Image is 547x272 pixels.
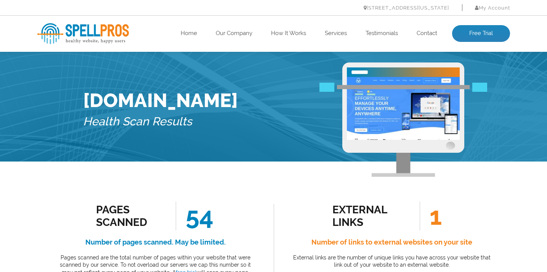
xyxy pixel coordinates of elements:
[96,203,165,229] div: Pages Scanned
[291,254,493,269] p: External links are the number of unique links you have across your website that link out of your ...
[332,203,401,229] div: external links
[83,112,238,132] h5: Health Scan Results
[342,62,464,177] img: Free Webiste Analysis
[83,89,238,112] h1: [DOMAIN_NAME]
[55,236,257,248] h4: Number of pages scanned. May be limited.
[347,77,460,140] img: Free Website Analysis
[291,236,493,248] h4: Number of links to external websites on your site
[176,202,213,230] span: 54
[420,202,442,230] span: 1
[319,83,487,92] img: Free Webiste Analysis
